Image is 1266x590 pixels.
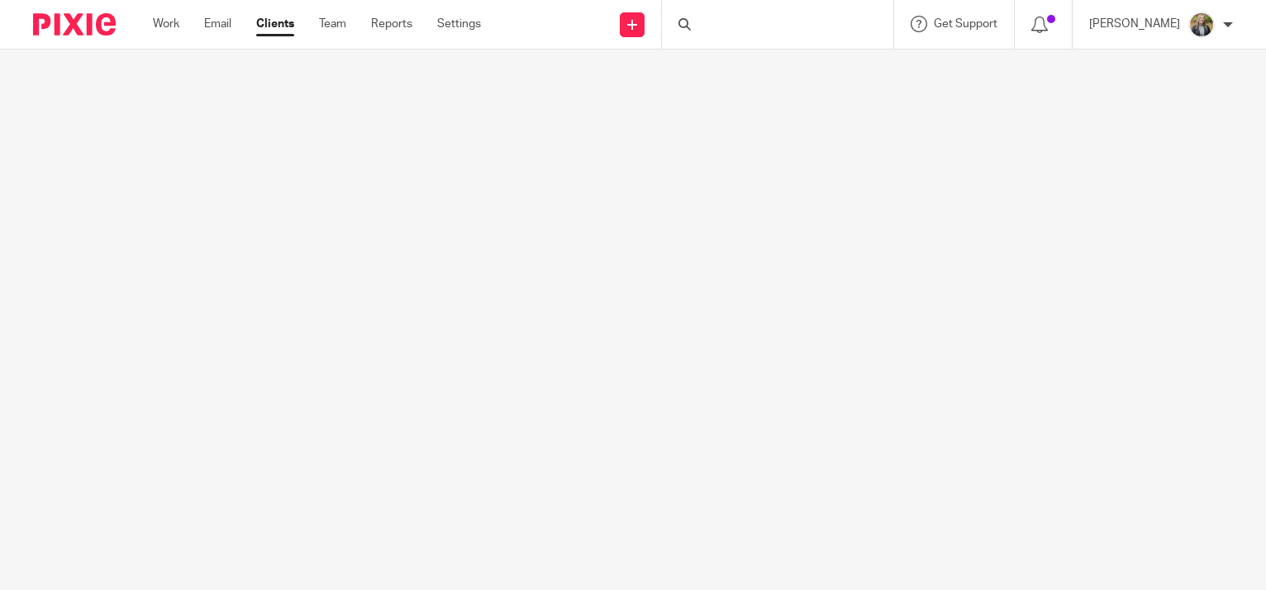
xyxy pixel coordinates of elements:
[1188,12,1215,38] img: image.jpg
[256,16,294,32] a: Clients
[204,16,231,32] a: Email
[33,13,116,36] img: Pixie
[371,16,412,32] a: Reports
[934,18,997,30] span: Get Support
[319,16,346,32] a: Team
[1089,16,1180,32] p: [PERSON_NAME]
[153,16,179,32] a: Work
[437,16,481,32] a: Settings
